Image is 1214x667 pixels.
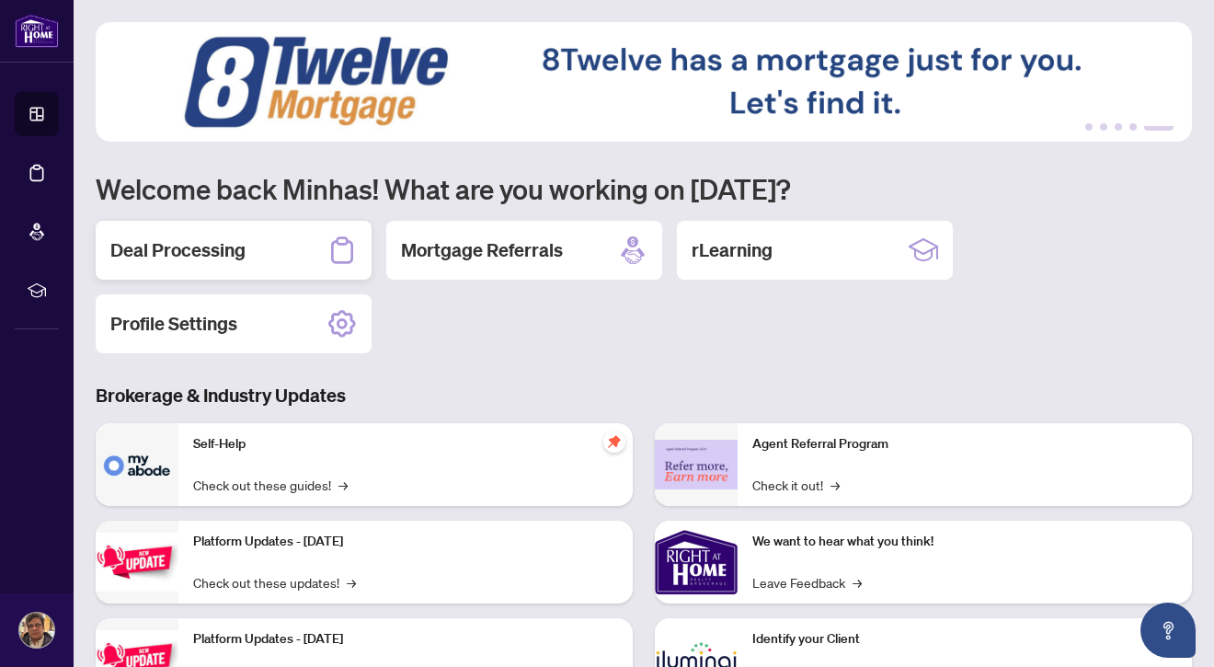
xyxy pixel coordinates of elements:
[752,434,1177,454] p: Agent Referral Program
[830,475,840,495] span: →
[1100,123,1107,131] button: 2
[193,572,356,592] a: Check out these updates!→
[401,237,563,263] h2: Mortgage Referrals
[15,14,59,48] img: logo
[1129,123,1137,131] button: 4
[110,237,246,263] h2: Deal Processing
[853,572,862,592] span: →
[96,383,1192,408] h3: Brokerage & Industry Updates
[338,475,348,495] span: →
[603,431,625,453] span: pushpin
[193,532,618,552] p: Platform Updates - [DATE]
[96,171,1192,206] h1: Welcome back Minhas! What are you working on [DATE]?
[752,629,1177,650] p: Identify your Client
[655,521,738,604] img: We want to hear what you think!
[19,613,54,648] img: Profile Icon
[96,22,1192,142] img: Slide 4
[193,475,348,495] a: Check out these guides!→
[752,532,1177,552] p: We want to hear what you think!
[692,237,773,263] h2: rLearning
[96,423,178,506] img: Self-Help
[96,533,178,591] img: Platform Updates - July 21, 2025
[1085,123,1093,131] button: 1
[193,629,618,650] p: Platform Updates - [DATE]
[347,572,356,592] span: →
[110,311,237,337] h2: Profile Settings
[193,434,618,454] p: Self-Help
[1144,123,1174,131] button: 5
[752,572,862,592] a: Leave Feedback→
[655,440,738,490] img: Agent Referral Program
[752,475,840,495] a: Check it out!→
[1115,123,1122,131] button: 3
[1140,603,1196,658] button: Open asap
